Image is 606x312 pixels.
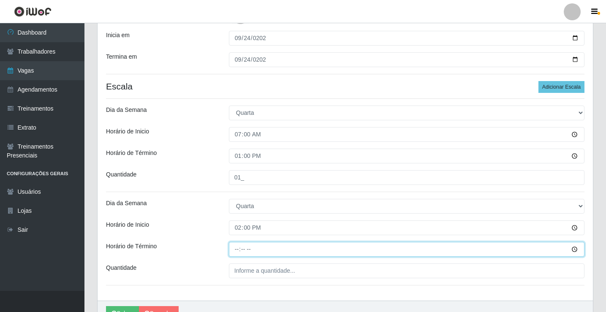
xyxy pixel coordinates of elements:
img: CoreUI Logo [14,6,52,17]
label: Horário de Término [106,149,157,157]
label: Horário de Término [106,242,157,251]
label: Dia da Semana [106,106,147,114]
label: Quantidade [106,170,136,179]
input: 00:00 [229,127,584,142]
input: Informe a quantidade... [229,170,584,185]
input: 00/00/0000 [229,31,584,46]
label: Termina em [106,52,137,61]
input: 00/00/0000 [229,52,584,67]
label: Inicia em [106,31,130,40]
input: Informe a quantidade... [229,263,584,278]
input: 00:00 [229,149,584,163]
h4: Escala [106,81,584,92]
label: Dia da Semana [106,199,147,208]
button: Adicionar Escala [538,81,584,93]
label: Horário de Inicio [106,127,149,136]
label: Quantidade [106,263,136,272]
label: Horário de Inicio [106,220,149,229]
input: 00:00 [229,242,584,257]
input: 00:00 [229,220,584,235]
